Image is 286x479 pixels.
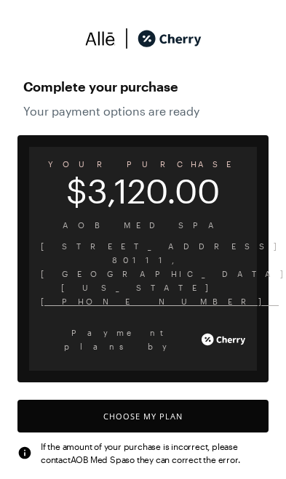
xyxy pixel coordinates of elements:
span: [STREET_ADDRESS] 80111 , [GEOGRAPHIC_DATA] , [US_STATE] [41,239,245,294]
span: Payment plans by [41,326,199,353]
span: [PHONE_NUMBER] [41,294,245,308]
span: If the amount of your purchase is incorrect, please contact AOB Med Spa so they can correct the e... [41,440,269,466]
img: cherry_black_logo-DrOE_MJI.svg [138,28,202,49]
span: YOUR PURCHASE [29,154,257,174]
img: svg%3e [17,446,32,460]
img: cherry_white_logo-JPerc-yG.svg [202,329,245,350]
img: svg%3e [85,28,116,49]
span: $3,120.00 [29,181,257,201]
span: Complete your purchase [23,75,263,98]
span: AOB Med Spa [41,218,245,232]
span: Your payment options are ready [23,104,263,118]
img: svg%3e [116,28,138,49]
button: Choose My Plan [17,400,269,432]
